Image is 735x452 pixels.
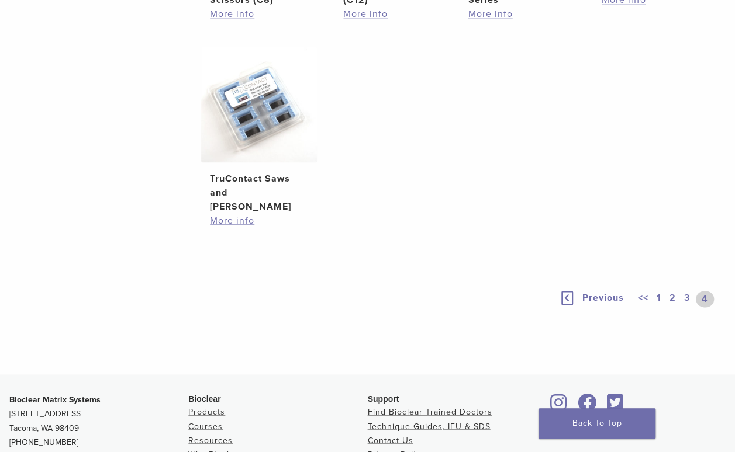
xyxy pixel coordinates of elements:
a: Contact Us [368,435,413,445]
a: Bioclear [603,401,627,412]
a: Technique Guides, IFU & SDS [368,421,491,431]
a: Courses [188,421,223,431]
p: [STREET_ADDRESS] Tacoma, WA 98409 [PHONE_NUMBER] [9,393,188,449]
h2: TruContact Saws and [PERSON_NAME] [210,172,308,214]
a: Products [188,407,225,417]
a: Resources [188,435,233,445]
a: << [636,291,651,307]
img: TruContact Saws and Sanders [201,47,317,162]
a: TruContact Saws and SandersTruContact Saws and [PERSON_NAME] [201,47,317,214]
strong: Bioclear Matrix Systems [9,395,101,405]
a: Back To Top [539,408,655,439]
a: 2 [667,291,678,307]
span: Bioclear [188,394,220,404]
a: 4 [696,291,714,307]
a: Bioclear [574,401,601,412]
span: Support [368,394,399,404]
a: More info [468,7,566,21]
a: 3 [682,291,692,307]
a: More info [210,214,308,228]
a: More info [343,7,441,21]
span: Previous [582,292,624,304]
a: More info [210,7,308,21]
a: Bioclear [547,401,571,412]
a: 1 [654,291,664,307]
a: Find Bioclear Trained Doctors [368,407,492,417]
